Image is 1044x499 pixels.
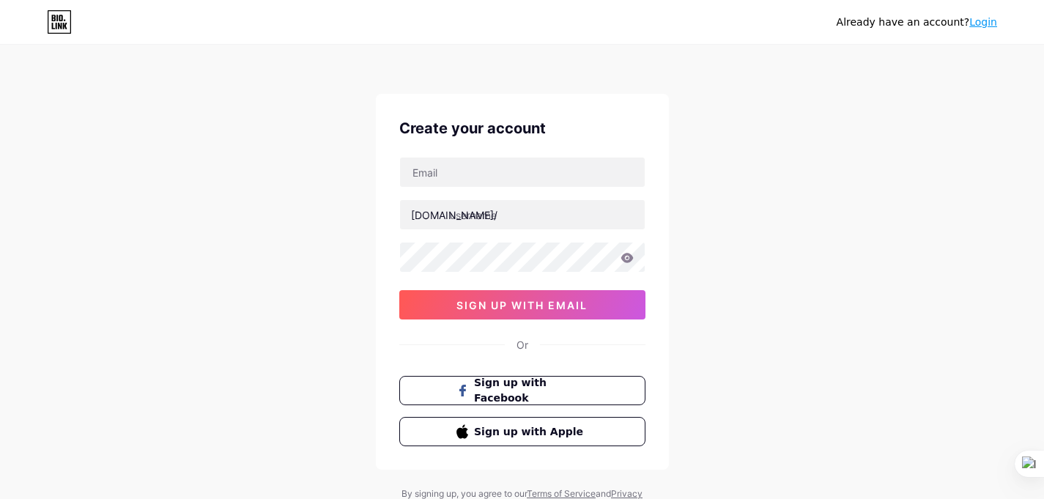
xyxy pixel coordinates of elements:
[456,299,588,311] span: sign up with email
[399,290,645,319] button: sign up with email
[399,117,645,139] div: Create your account
[474,424,588,440] span: Sign up with Apple
[400,158,645,187] input: Email
[411,207,497,223] div: [DOMAIN_NAME]/
[399,417,645,446] button: Sign up with Apple
[517,337,528,352] div: Or
[527,488,596,499] a: Terms of Service
[399,376,645,405] button: Sign up with Facebook
[474,375,588,406] span: Sign up with Facebook
[837,15,997,30] div: Already have an account?
[969,16,997,28] a: Login
[400,200,645,229] input: username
